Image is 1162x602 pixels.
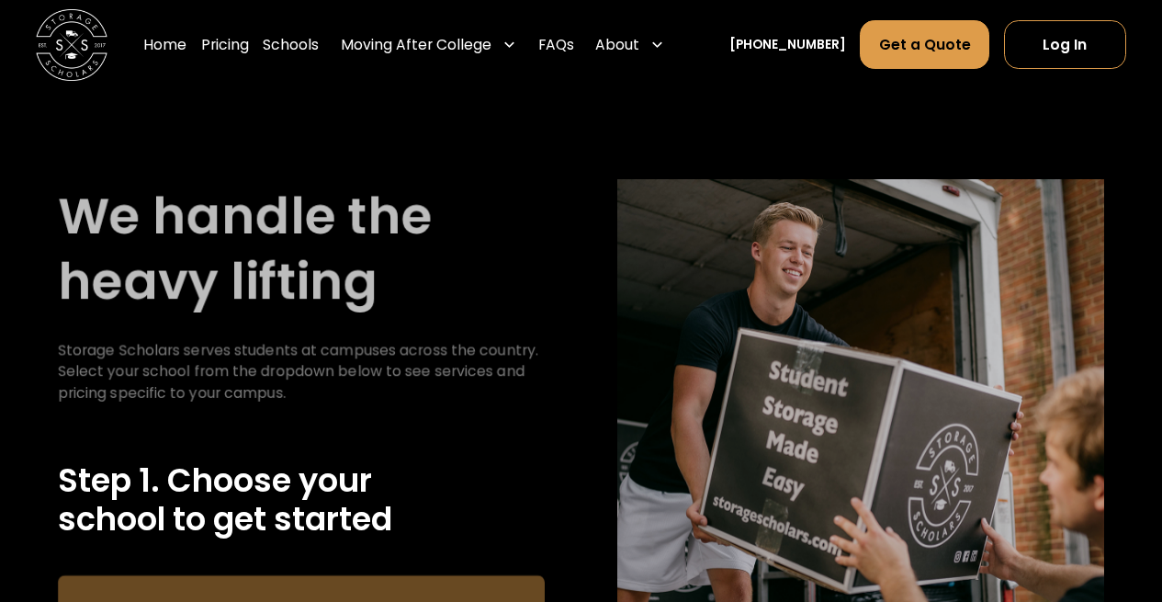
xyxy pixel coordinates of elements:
div: Storage Scholars serves students at campuses across the country. Select your school from the drop... [58,339,545,403]
a: [PHONE_NUMBER] [729,36,846,55]
a: Home [143,20,186,71]
a: Log In [1004,20,1126,69]
a: Get a Quote [860,20,989,69]
div: About [588,20,671,71]
h2: Step 1. Choose your school to get started [58,461,545,539]
div: About [595,34,639,55]
img: Storage Scholars main logo [36,9,107,81]
h1: We handle the heavy lifting [58,183,545,313]
div: Moving After College [341,34,491,55]
a: Schools [263,20,319,71]
a: home [36,9,107,81]
a: FAQs [538,20,574,71]
div: Moving After College [333,20,524,71]
a: Pricing [201,20,249,71]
